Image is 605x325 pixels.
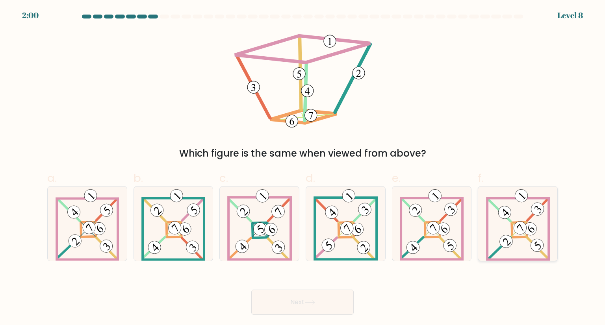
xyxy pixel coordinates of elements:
[22,9,39,21] div: 2:00
[134,170,143,186] span: b.
[557,9,583,21] div: Level 8
[52,146,553,161] div: Which figure is the same when viewed from above?
[306,170,315,186] span: d.
[392,170,401,186] span: e.
[47,170,57,186] span: a.
[219,170,228,186] span: c.
[478,170,483,186] span: f.
[251,290,354,315] button: Next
